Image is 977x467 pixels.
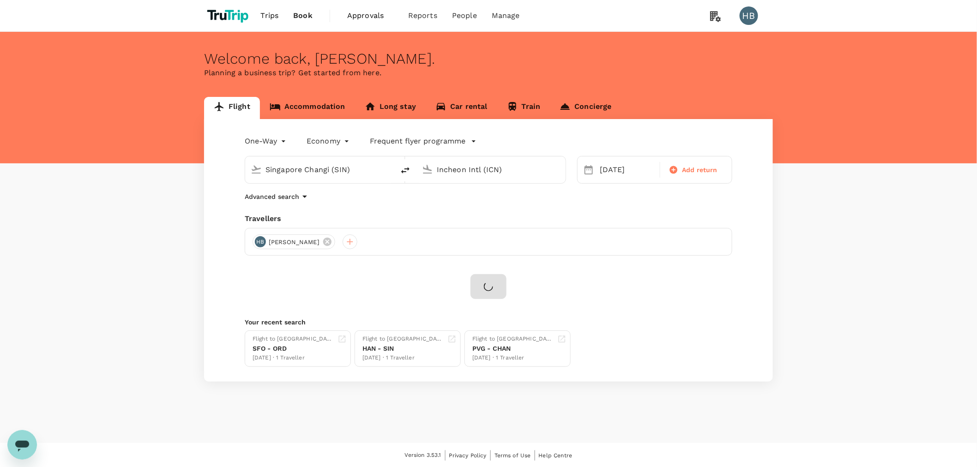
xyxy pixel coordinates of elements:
[472,335,554,344] div: Flight to [GEOGRAPHIC_DATA]
[253,353,334,363] div: [DATE] · 1 Traveller
[426,97,497,119] a: Car rental
[7,430,37,460] iframe: Button to launch messaging window
[204,6,253,26] img: TruTrip logo
[347,10,393,21] span: Approvals
[245,192,299,201] p: Advanced search
[550,97,621,119] a: Concierge
[204,67,773,78] p: Planning a business trip? Get started from here.
[405,451,441,460] span: Version 3.53.1
[408,10,437,21] span: Reports
[497,97,550,119] a: Train
[307,134,351,149] div: Economy
[495,452,531,459] span: Terms of Use
[449,450,487,461] a: Privacy Policy
[472,344,554,353] div: PVG - CHAN
[260,97,355,119] a: Accommodation
[261,10,279,21] span: Trips
[539,452,573,459] span: Help Centre
[245,213,732,224] div: Travellers
[362,353,444,363] div: [DATE] · 1 Traveller
[245,191,310,202] button: Advanced search
[255,236,266,247] div: HB
[245,317,732,327] p: Your recent search
[449,452,487,459] span: Privacy Policy
[539,450,573,461] a: Help Centre
[388,168,390,170] button: Open
[437,162,546,177] input: Going to
[740,6,758,25] div: HB
[559,168,561,170] button: Open
[253,335,334,344] div: Flight to [GEOGRAPHIC_DATA]
[394,159,416,181] button: delete
[204,97,260,119] a: Flight
[492,10,520,21] span: Manage
[293,10,313,21] span: Book
[370,136,476,147] button: Frequent flyer programme
[265,162,375,177] input: Depart from
[495,450,531,461] a: Terms of Use
[253,344,334,353] div: SFO - ORD
[452,10,477,21] span: People
[355,97,426,119] a: Long stay
[682,165,718,175] span: Add return
[370,136,465,147] p: Frequent flyer programme
[245,134,288,149] div: One-Way
[253,234,335,249] div: HB[PERSON_NAME]
[362,335,444,344] div: Flight to [GEOGRAPHIC_DATA]
[362,344,444,353] div: HAN - SIN
[472,353,554,363] div: [DATE] · 1 Traveller
[596,161,658,179] div: [DATE]
[263,238,325,247] span: [PERSON_NAME]
[204,50,773,67] div: Welcome back , [PERSON_NAME] .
